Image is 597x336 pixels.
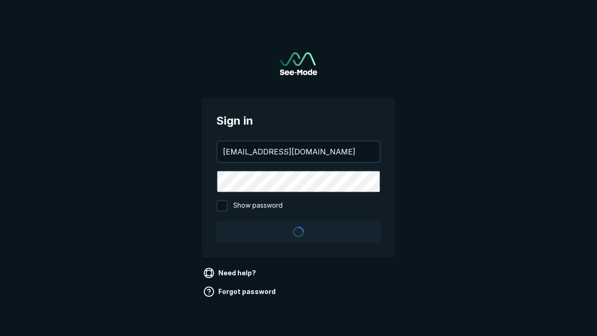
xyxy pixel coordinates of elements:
span: Sign in [216,112,381,129]
a: Need help? [201,266,260,280]
span: Show password [233,200,283,211]
img: See-Mode Logo [280,52,317,75]
a: Go to sign in [280,52,317,75]
input: your@email.com [217,141,380,162]
a: Forgot password [201,284,279,299]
